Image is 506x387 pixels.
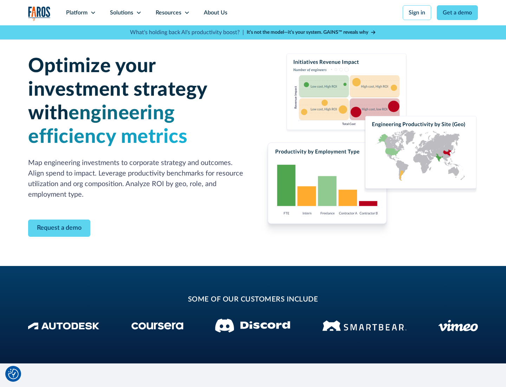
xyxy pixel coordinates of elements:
a: Contact Modal [28,220,90,237]
a: Sign in [403,5,431,20]
img: Discord logo [215,319,290,332]
img: Autodesk Logo [28,322,99,330]
img: Logo of the analytics and reporting company Faros. [28,6,51,21]
a: It’s not the model—it’s your system. GAINS™ reveals why [247,29,376,36]
img: Revisit consent button [8,369,19,379]
img: Smartbear Logo [322,319,407,332]
span: engineering efficiency metrics [28,103,187,147]
strong: It’s not the model—it’s your system. GAINS™ reveals why [247,30,368,35]
button: Cookie Settings [8,369,19,379]
div: Resources [156,8,181,17]
p: What's holding back AI's productivity boost? | [130,28,244,37]
img: Coursera Logo [131,322,183,330]
img: Vimeo logo [438,320,478,331]
a: Get a demo [437,5,478,20]
div: Platform [66,8,87,17]
h1: Optimize your investment strategy with [28,55,245,149]
p: Map engineering investments to corporate strategy and outcomes. Align spend to impact. Leverage p... [28,158,245,200]
div: Solutions [110,8,133,17]
a: home [28,6,51,21]
img: Charts displaying initiatives revenue impact, productivity by employment type and engineering pro... [261,53,478,238]
h2: some of our customers include [84,294,422,305]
